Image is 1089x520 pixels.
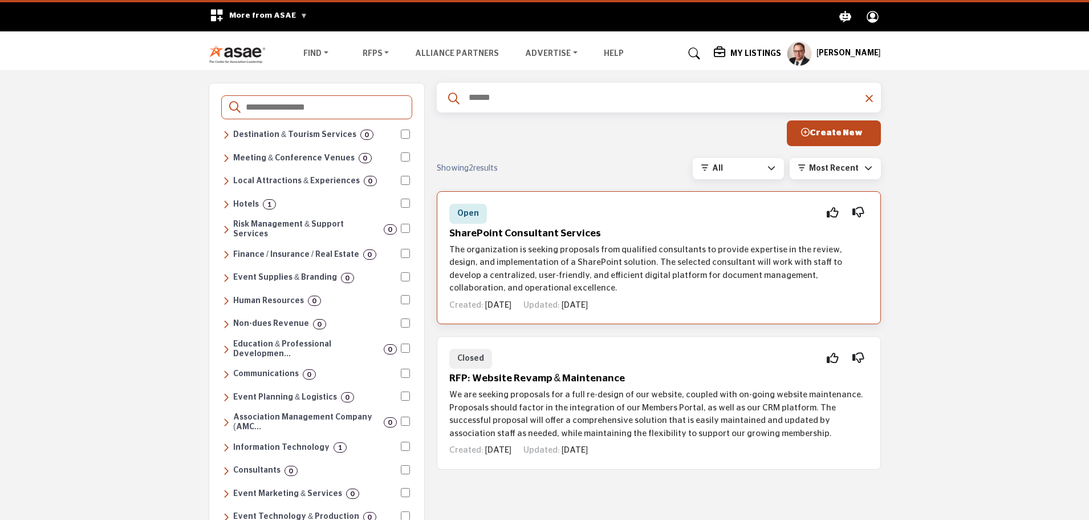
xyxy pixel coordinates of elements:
[437,163,570,175] div: Showing results
[363,154,367,162] b: 0
[233,220,380,239] h6: Services for cancellation insurance and transportation solutions.
[816,48,881,59] h5: [PERSON_NAME]
[469,164,473,172] span: 2
[517,46,586,62] a: Advertise
[355,46,397,62] a: RFPs
[401,224,410,233] input: Select Risk Management & Support Services
[233,340,380,359] h6: Training, certification, career development, and learning solutions to enhance skills, engagement...
[233,443,330,453] h6: Technology solutions, including software, cybersecurity, cloud computing, data management, and di...
[359,153,372,163] div: 0 Results For Meeting & Conference Venues
[401,272,410,281] input: Select Event Supplies & Branding
[388,418,392,426] b: 0
[401,488,410,497] input: Select Event Marketing & Services
[677,45,708,63] a: Search
[338,444,342,452] b: 1
[267,200,271,208] b: 1
[351,490,355,498] b: 0
[233,200,259,209] h6: Accommodations ranging from budget to luxury, offering lodging, amenities, and services tailored ...
[401,344,410,353] input: Select Education & Professional Development
[303,369,316,380] div: 0 Results For Communications
[233,296,304,306] h6: Services and solutions for employee management, benefits, recruiting, compliance, and workforce d...
[307,370,311,378] b: 0
[449,373,868,385] h5: RFP: Website Revamp & Maintenance
[360,130,373,140] div: 0 Results For Destination & Tourism Services
[485,446,511,454] span: [DATE]
[346,489,359,499] div: 0 Results For Event Marketing & Services
[334,442,347,453] div: 1 Results For Information Technology
[202,2,315,31] div: More from ASAE
[401,199,410,208] input: Select Hotels
[289,467,293,475] b: 0
[457,209,479,217] span: Open
[388,345,392,353] b: 0
[368,251,372,259] b: 0
[233,273,337,283] h6: Customized event materials such as badges, branded merchandise, lanyards, and photography service...
[401,176,410,185] input: Select Local Attractions & Experiences
[233,393,337,402] h6: Event planning, venue selection, and on-site management for meetings, conferences, and tradeshows.
[852,212,864,213] i: Not Interested
[485,301,511,309] span: [DATE]
[401,369,410,378] input: Select Communications
[263,199,276,209] div: 1 Results For Hotels
[827,212,839,213] i: Interested
[604,50,624,58] a: Help
[388,225,392,233] b: 0
[313,319,326,329] div: 0 Results For Non-dues Revenue
[384,417,397,428] div: 0 Results For Association Management Company (AMC)
[801,128,863,137] span: Create New
[368,177,372,185] b: 0
[229,11,307,19] span: More from ASAE
[523,446,560,454] span: Updated:
[401,465,410,474] input: Select Consultants
[308,296,321,306] div: 0 Results For Human Resources
[233,130,356,140] h6: Organizations and services that promote travel, tourism, and local attractions, including visitor...
[318,320,322,328] b: 0
[233,176,360,186] h6: Entertainment, cultural, and recreational destinations that enhance visitor experiences, includin...
[341,392,354,402] div: 0 Results For Event Planning & Logistics
[233,369,299,379] h6: Services for messaging, public relations, video production, webinars, and content management to e...
[233,489,342,499] h6: Strategic marketing, sponsorship sales, and tradeshow management services to maximize event visib...
[787,120,881,146] button: Create New
[401,319,410,328] input: Select Non-dues Revenue
[449,244,868,295] p: The organization is seeking proposals from qualified consultants to provide expertise in the revi...
[401,417,410,426] input: Select Association Management Company (AMC)
[449,389,868,440] p: We are seeking proposals for a full re-design of our website, coupled with on-going website maint...
[245,100,404,115] input: Search Categories
[233,250,359,260] h6: Financial management, accounting, insurance, banking, payroll, and real estate services to help o...
[285,466,298,476] div: 0 Results For Consultants
[809,164,859,172] span: Most Recent
[384,224,397,235] div: 0 Results For Risk Management & Support Services
[449,446,483,454] span: Created:
[233,413,380,432] h6: Professional management, strategic guidance, and operational support to help associations streaml...
[233,154,355,163] h6: Facilities and spaces designed for business meetings, conferences, and events.
[730,49,781,59] h5: My Listings
[346,393,350,401] b: 0
[787,41,812,66] button: Show hide supplier dropdown
[363,249,376,260] div: 0 Results For Finance / Insurance / Real Estate
[415,50,499,58] a: Alliance Partners
[712,164,723,172] span: All
[457,354,484,362] span: Closed
[365,131,369,139] b: 0
[295,46,336,62] a: Find
[449,228,868,240] h5: SharePoint Consultant Services
[233,466,281,475] h6: Expert guidance across various areas, including technology, marketing, leadership, finance, educa...
[401,295,410,304] input: Select Human Resources
[714,47,781,61] div: My Listings
[233,319,309,329] h6: Programs like affinity partnerships, sponsorships, and other revenue-generating opportunities tha...
[562,301,588,309] span: [DATE]
[312,297,316,305] b: 0
[401,130,410,139] input: Select Destination & Tourism Services
[523,301,560,309] span: Updated:
[209,45,272,63] img: site Logo
[401,249,410,258] input: Select Finance / Insurance / Real Estate
[384,344,397,354] div: 0 Results For Education & Professional Development
[401,392,410,401] input: Select Event Planning & Logistics
[562,446,588,454] span: [DATE]
[364,176,377,186] div: 0 Results For Local Attractions & Experiences
[449,301,483,309] span: Created:
[341,273,354,283] div: 0 Results For Event Supplies & Branding
[401,442,410,451] input: Select Information Technology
